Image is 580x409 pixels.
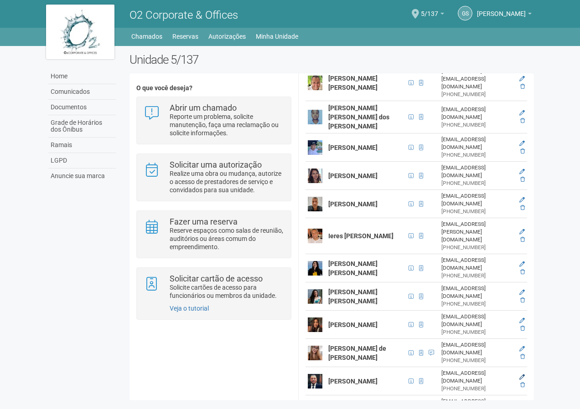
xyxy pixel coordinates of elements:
[308,140,322,155] img: user.png
[129,53,534,66] h2: Unidade 5/137
[308,110,322,124] img: user.png
[520,325,525,332] a: Excluir membro
[170,217,238,226] strong: Fazer uma reserva
[441,272,513,280] div: [PHONE_NUMBER]
[170,305,209,312] a: Veja o tutorial
[170,283,284,300] p: Solicite cartões de acesso para funcionários ou membros da unidade.
[328,104,389,130] strong: [PERSON_NAME] [PERSON_NAME] dos [PERSON_NAME]
[519,110,525,116] a: Editar membro
[48,69,116,84] a: Home
[144,104,284,137] a: Abrir um chamado Reporte um problema, solicite manutenção, faça uma reclamação ou solicite inform...
[519,346,525,352] a: Editar membro
[144,275,284,300] a: Solicitar cartão de acesso Solicite cartões de acesso para funcionários ou membros da unidade.
[520,83,525,90] a: Excluir membro
[441,67,513,91] div: [PERSON_NAME][EMAIL_ADDRESS][DOMAIN_NAME]
[170,169,284,194] p: Realize uma obra ou mudança, autorize o acesso de prestadores de serviço e convidados para sua un...
[458,6,472,20] a: GS
[46,5,114,59] img: logo.jpg
[520,382,525,388] a: Excluir membro
[441,285,513,300] div: [EMAIL_ADDRESS][DOMAIN_NAME]
[308,76,322,90] img: user.png
[328,345,386,361] strong: [PERSON_NAME] de [PERSON_NAME]
[131,30,162,43] a: Chamados
[48,115,116,138] a: Grade de Horários dos Ônibus
[519,374,525,380] a: Editar membro
[519,261,525,267] a: Editar membro
[520,118,525,124] a: Excluir membro
[208,30,246,43] a: Autorizações
[144,218,284,251] a: Fazer uma reserva Reserve espaços como salas de reunião, auditórios ou áreas comum do empreendime...
[328,232,394,240] strong: Ieres [PERSON_NAME]
[520,269,525,275] a: Excluir membro
[48,100,116,115] a: Documentos
[328,172,378,179] strong: [PERSON_NAME]
[170,160,262,169] strong: Solicitar uma autorização
[441,357,513,364] div: [PHONE_NUMBER]
[519,197,525,203] a: Editar membro
[441,256,513,272] div: [EMAIL_ADDRESS][DOMAIN_NAME]
[477,11,532,19] a: [PERSON_NAME]
[441,369,513,385] div: [EMAIL_ADDRESS][DOMAIN_NAME]
[308,317,322,332] img: user.png
[172,30,198,43] a: Reservas
[308,197,322,211] img: user.png
[170,226,284,251] p: Reserve espaços como salas de reunião, auditórios ou áreas comum do empreendimento.
[441,91,513,98] div: [PHONE_NUMBER]
[308,229,322,243] img: user.png
[48,153,116,169] a: LGPD
[520,148,525,154] a: Excluir membro
[441,341,513,357] div: [EMAIL_ADDRESS][DOMAIN_NAME]
[328,200,378,208] strong: [PERSON_NAME]
[519,140,525,147] a: Editar membro
[328,378,378,385] strong: [PERSON_NAME]
[519,289,525,296] a: Editar membro
[421,11,444,19] a: 5/137
[308,169,322,183] img: user.png
[520,236,525,243] a: Excluir membro
[421,1,438,17] span: 5/137
[519,229,525,235] a: Editar membro
[441,179,513,187] div: [PHONE_NUMBER]
[48,138,116,153] a: Ramais
[308,261,322,276] img: user.png
[441,106,513,121] div: [EMAIL_ADDRESS][DOMAIN_NAME]
[256,30,298,43] a: Minha Unidade
[441,208,513,215] div: [PHONE_NUMBER]
[441,328,513,336] div: [PHONE_NUMBER]
[328,288,378,305] strong: [PERSON_NAME] [PERSON_NAME]
[441,385,513,393] div: [PHONE_NUMBER]
[519,317,525,324] a: Editar membro
[441,192,513,208] div: [EMAIL_ADDRESS][DOMAIN_NAME]
[441,244,513,251] div: [PHONE_NUMBER]
[520,297,525,303] a: Excluir membro
[308,289,322,304] img: user.png
[520,204,525,211] a: Excluir membro
[308,374,322,389] img: user.png
[170,274,263,283] strong: Solicitar cartão de acesso
[441,121,513,129] div: [PHONE_NUMBER]
[48,84,116,100] a: Comunicados
[48,169,116,184] a: Anuncie sua marca
[441,220,513,244] div: [EMAIL_ADDRESS][PERSON_NAME][DOMAIN_NAME]
[441,313,513,328] div: [EMAIL_ADDRESS][DOMAIN_NAME]
[477,1,526,17] span: GILBERTO STIEBLER FILHO
[170,112,284,137] p: Reporte um problema, solicite manutenção, faça uma reclamação ou solicite informações.
[520,353,525,360] a: Excluir membro
[328,75,378,91] strong: [PERSON_NAME] [PERSON_NAME]
[328,321,378,328] strong: [PERSON_NAME]
[170,103,237,112] strong: Abrir um chamado
[308,346,322,360] img: user.png
[520,176,525,183] a: Excluir membro
[328,144,378,151] strong: [PERSON_NAME]
[519,76,525,82] a: Editar membro
[129,9,238,21] span: O2 Corporate & Offices
[441,136,513,151] div: [EMAIL_ADDRESS][DOMAIN_NAME]
[441,151,513,159] div: [PHONE_NUMBER]
[519,169,525,175] a: Editar membro
[441,164,513,179] div: [EMAIL_ADDRESS][DOMAIN_NAME]
[144,161,284,194] a: Solicitar uma autorização Realize uma obra ou mudança, autorize o acesso de prestadores de serviç...
[136,85,291,92] h4: O que você deseja?
[328,260,378,276] strong: [PERSON_NAME] [PERSON_NAME]
[441,300,513,308] div: [PHONE_NUMBER]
